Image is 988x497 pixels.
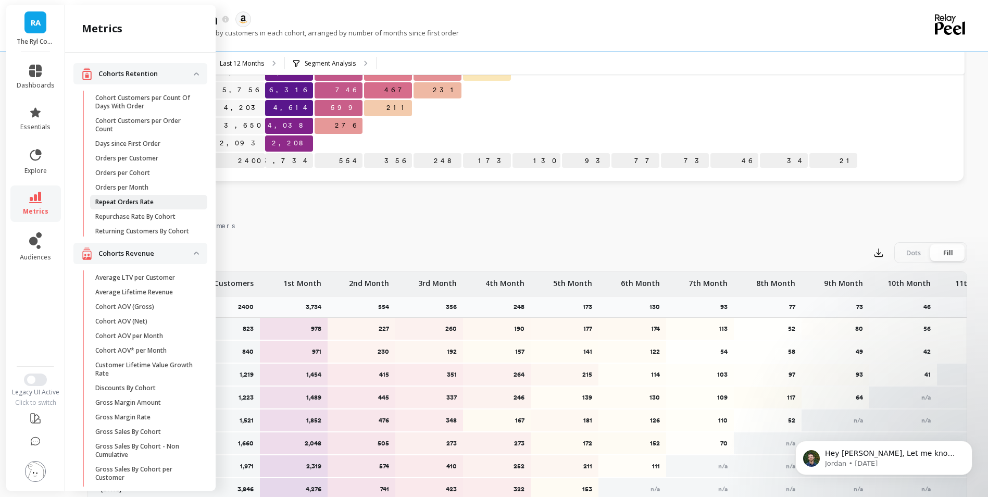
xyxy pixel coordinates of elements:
p: Last 12 Months [220,59,264,68]
span: n/a [921,417,931,424]
p: 52 [741,416,795,425]
p: Discounts By Cohort [95,384,156,392]
p: Repurchase Rate By Cohort [95,213,176,221]
div: Legacy UI Active [6,388,65,396]
p: 77 [611,153,659,169]
p: 246 [470,393,524,402]
img: navigation item icon [82,247,92,260]
p: 423 [402,485,457,493]
p: 56 [876,325,931,333]
p: 181 [537,416,592,425]
p: Orders per Customer [95,154,158,163]
p: 109 [673,393,728,402]
p: 93 [562,153,610,169]
span: 276 [333,118,362,133]
iframe: Intercom notifications message [780,419,988,492]
p: 77 [789,303,802,311]
p: 215 [537,370,592,379]
p: 110 [673,416,728,425]
a: 3,650 [222,118,265,133]
p: 190 [470,325,524,333]
span: 467 [382,82,412,98]
p: 3,846 [237,485,254,493]
p: 1,223 [239,393,254,402]
p: 139 [537,393,592,402]
span: n/a [921,394,931,401]
p: 172 [537,439,592,448]
nav: Tabs [87,212,967,236]
p: Cohort AOV (Net) [95,317,147,326]
img: api.amazon.svg [239,15,248,24]
p: Segment Analysis [305,59,356,68]
p: 252 [470,462,524,470]
p: 2nd Month [349,272,389,289]
p: Cohort AOV (Gross) [95,303,154,311]
span: 6,316 [267,82,313,98]
span: RA [31,17,41,29]
p: 153 [537,485,592,493]
p: Cohorts Retention [98,69,194,79]
p: The total number of orders placed by customers in each cohort, arranged by number of months since... [87,28,459,38]
p: 80 [808,325,863,333]
p: 130 [512,153,560,169]
p: 1,660 [238,439,254,448]
p: Repeat Orders Rate [95,198,154,206]
span: explore [24,167,47,175]
img: down caret icon [194,72,199,76]
p: 174 [605,325,660,333]
p: 4,276 [267,485,321,493]
span: n/a [718,486,728,493]
p: 2,048 [267,439,321,448]
p: 152 [605,439,660,448]
p: 415 [334,370,389,379]
p: 2400 [203,153,265,169]
p: 8th Month [756,272,795,289]
p: 122 [605,347,660,356]
span: metrics [23,207,48,216]
p: Gross Sales By Cohort - Non Cumulative [95,442,195,459]
p: Cohort Customers per Order Count [95,117,195,133]
p: 114 [605,370,660,379]
p: Cohorts Revenue [98,249,194,259]
p: 1,521 [240,416,254,425]
p: 9th Month [824,272,863,289]
p: 356 [364,153,412,169]
button: Switch to New UI [24,374,47,386]
p: 97 [741,370,795,379]
p: 41 [876,370,931,379]
p: 173 [583,303,598,311]
p: 741 [334,485,389,493]
p: 141 [537,347,592,356]
p: 840 [242,347,254,356]
p: Cohort AOV* per Month [95,346,167,355]
p: 445 [334,393,389,402]
p: Customers [214,272,254,289]
img: profile picture [25,461,46,482]
a: 2,093 [218,135,265,151]
p: 2400 [238,303,260,311]
img: navigation item icon [82,67,92,80]
p: 6th Month [621,272,660,289]
p: 978 [267,325,321,333]
div: Click to switch [6,399,65,407]
p: Cohort AOV per Month [95,332,163,340]
span: 4,038 [266,118,313,133]
p: 49 [808,347,863,356]
span: n/a [718,463,728,470]
p: 823 [243,325,254,333]
span: audiences [20,253,51,262]
p: 177 [537,325,592,333]
p: 574 [334,462,389,470]
p: 10th Month [887,272,931,289]
p: 337 [402,393,457,402]
p: 1st Month [283,272,321,289]
p: 126 [605,416,660,425]
p: 351 [402,370,457,379]
p: 248 [414,153,461,169]
p: 5th Month [553,272,592,289]
p: 167 [470,416,524,425]
p: Gross Margin Rate [95,413,151,421]
p: Average Lifetime Revenue [95,288,173,296]
span: Hey [PERSON_NAME], Let me know about the above when you can! I'm sorry it's so long-winded. Wante... [45,30,177,111]
p: Average LTV per Customer [95,274,175,282]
